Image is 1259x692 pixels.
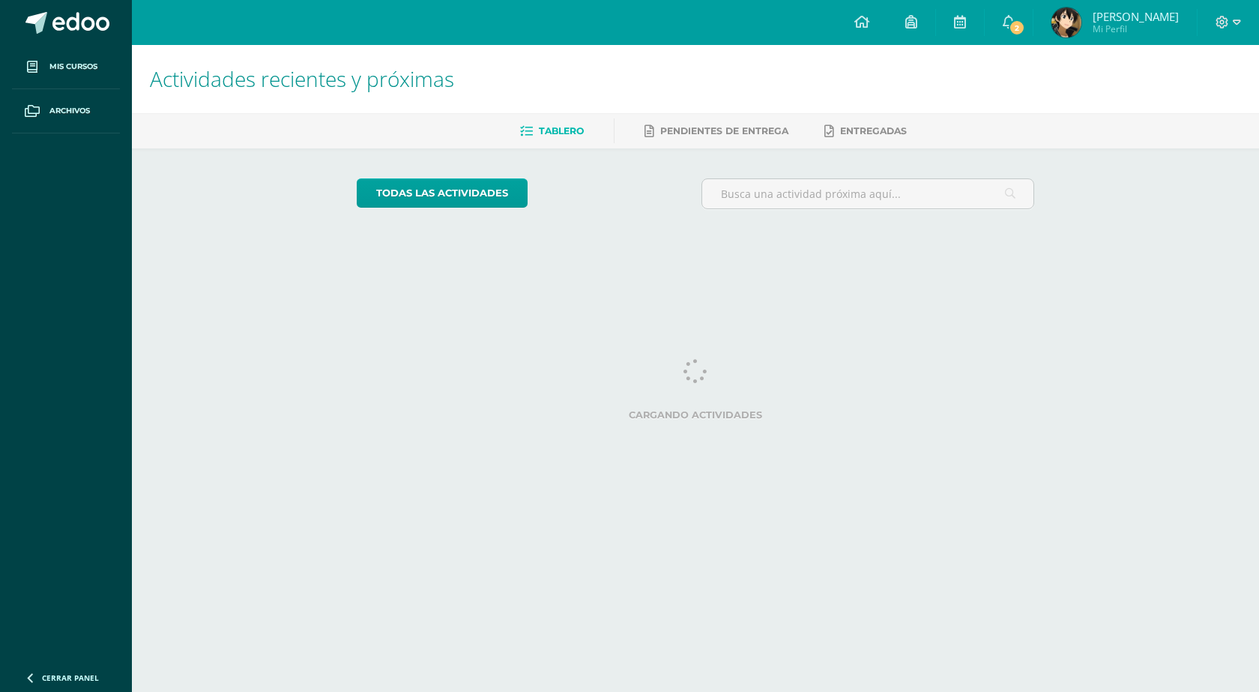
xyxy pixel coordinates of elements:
[660,125,788,136] span: Pendientes de entrega
[357,178,528,208] a: todas las Actividades
[12,45,120,89] a: Mis cursos
[1093,9,1179,24] span: [PERSON_NAME]
[1093,22,1179,35] span: Mi Perfil
[150,64,454,93] span: Actividades recientes y próximas
[49,105,90,117] span: Archivos
[1051,7,1081,37] img: 503313916e54b9a26036efafcfb45ce7.png
[42,673,99,683] span: Cerrar panel
[1009,19,1025,36] span: 2
[840,125,907,136] span: Entregadas
[49,61,97,73] span: Mis cursos
[702,179,1034,208] input: Busca una actividad próxima aquí...
[644,119,788,143] a: Pendientes de entrega
[824,119,907,143] a: Entregadas
[539,125,584,136] span: Tablero
[520,119,584,143] a: Tablero
[12,89,120,133] a: Archivos
[357,409,1035,421] label: Cargando actividades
